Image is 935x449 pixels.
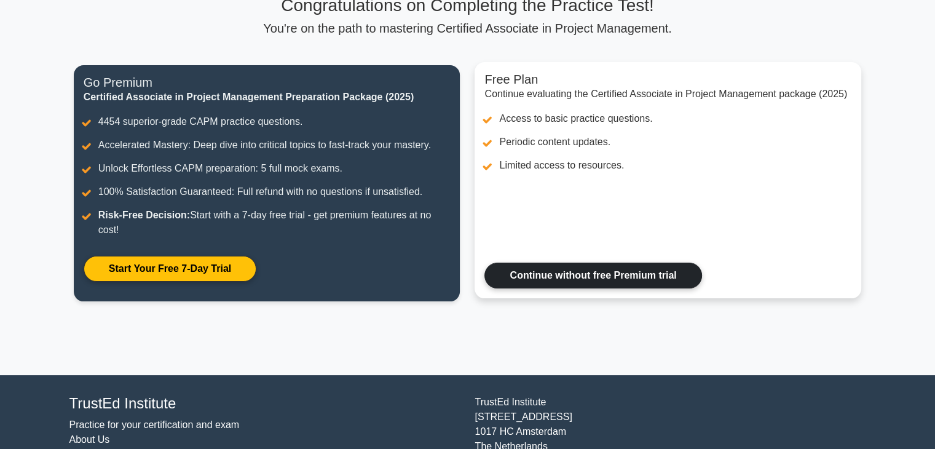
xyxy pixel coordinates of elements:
[69,419,240,430] a: Practice for your certification and exam
[69,434,110,445] a: About Us
[74,21,861,36] p: You're on the path to mastering Certified Associate in Project Management.
[84,256,256,282] a: Start Your Free 7-Day Trial
[69,395,460,413] h4: TrustEd Institute
[484,263,701,288] a: Continue without free Premium trial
